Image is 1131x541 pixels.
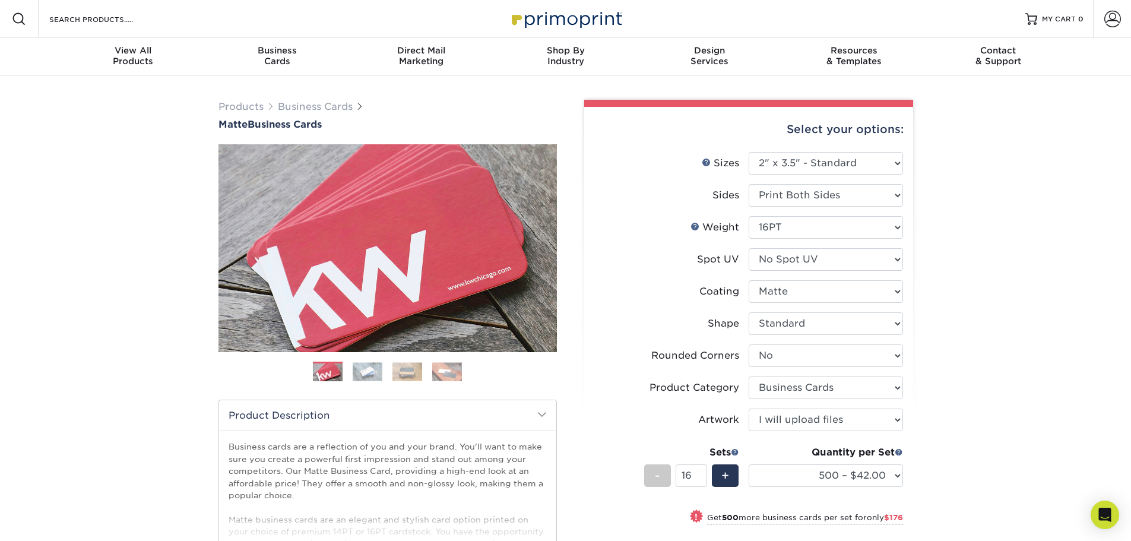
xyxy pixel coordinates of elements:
div: Sizes [702,156,739,170]
a: BusinessCards [205,38,349,76]
span: Design [638,45,782,56]
a: Direct MailMarketing [349,38,493,76]
span: 0 [1078,15,1084,23]
span: - [655,467,660,485]
span: Shop By [493,45,638,56]
div: Products [61,45,205,67]
div: & Support [926,45,1070,67]
span: Contact [926,45,1070,56]
a: Resources& Templates [782,38,926,76]
div: Industry [493,45,638,67]
input: SEARCH PRODUCTS..... [48,12,164,26]
div: Product Category [650,381,739,395]
div: Cards [205,45,349,67]
div: Quantity per Set [749,445,903,460]
h2: Product Description [219,400,556,431]
span: ! [695,511,698,523]
a: Business Cards [278,101,353,112]
img: Business Cards 01 [313,357,343,387]
a: Contact& Support [926,38,1070,76]
div: Shape [708,317,739,331]
span: Direct Mail [349,45,493,56]
strong: 500 [722,513,739,522]
h1: Business Cards [218,119,557,130]
span: View All [61,45,205,56]
span: only [867,513,903,522]
div: Spot UV [697,252,739,267]
div: Weight [690,220,739,235]
span: + [721,467,729,485]
div: Marketing [349,45,493,67]
span: $176 [884,513,903,522]
small: Get more business cards per set for [707,513,903,525]
div: Services [638,45,782,67]
div: Sides [712,188,739,203]
div: & Templates [782,45,926,67]
span: Matte [218,119,248,130]
a: MatteBusiness Cards [218,119,557,130]
span: Resources [782,45,926,56]
img: Primoprint [506,6,625,31]
div: Rounded Corners [651,349,739,363]
img: Business Cards 03 [392,362,422,381]
span: Business [205,45,349,56]
div: Artwork [698,413,739,427]
a: DesignServices [638,38,782,76]
a: Shop ByIndustry [493,38,638,76]
img: Business Cards 02 [353,362,382,381]
div: Sets [644,445,739,460]
img: Matte 01 [218,79,557,417]
a: View AllProducts [61,38,205,76]
div: Open Intercom Messenger [1091,501,1119,529]
span: MY CART [1042,14,1076,24]
a: Products [218,101,264,112]
div: Coating [699,284,739,299]
img: Business Cards 04 [432,362,462,381]
div: Select your options: [594,107,904,152]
